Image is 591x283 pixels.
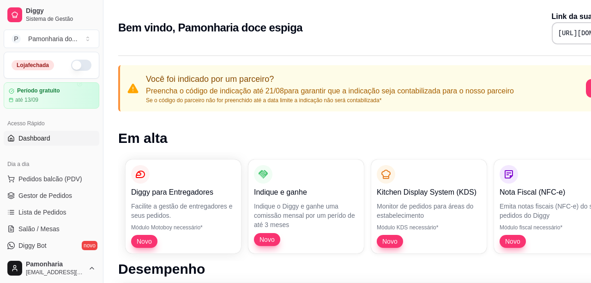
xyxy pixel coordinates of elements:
[4,30,99,48] button: Select a team
[377,202,481,220] p: Monitor de pedidos para áreas do estabelecimento
[131,187,235,198] p: Diggy para Entregadores
[377,224,481,231] p: Módulo KDS necessário*
[146,86,514,97] p: Preencha o código de indicação até 21/08 para garantir que a indicação seja contabilizada para o ...
[131,202,235,220] p: Facilite a gestão de entregadores e seus pedidos.
[146,97,514,104] p: Se o código do parceiro não for preenchido até a data limite a indicação não será contabilizada*
[26,269,84,276] span: [EMAIL_ADDRESS][DOMAIN_NAME]
[18,174,82,184] span: Pedidos balcão (PDV)
[248,160,364,253] button: Indique e ganheIndique o Diggy e ganhe uma comissão mensal por um perído de até 3 mesesNovo
[26,260,84,269] span: Pamonharia
[118,20,302,35] h2: Bem vindo, Pamonharia doce espiga
[71,60,91,71] button: Alterar Status
[12,60,54,70] div: Loja fechada
[126,160,241,253] button: Diggy para EntregadoresFacilite a gestão de entregadores e seus pedidos.Módulo Motoboy necessário...
[4,188,99,203] a: Gestor de Pedidos
[4,157,99,172] div: Dia a dia
[256,235,278,244] span: Novo
[4,221,99,236] a: Salão / Mesas
[4,116,99,131] div: Acesso Rápido
[17,87,60,94] article: Período gratuito
[18,224,60,234] span: Salão / Mesas
[18,134,50,143] span: Dashboard
[4,172,99,186] button: Pedidos balcão (PDV)
[254,202,358,229] p: Indique o Diggy e ganhe uma comissão mensal por um perído de até 3 meses
[377,187,481,198] p: Kitchen Display System (KDS)
[4,205,99,220] a: Lista de Pedidos
[379,237,401,246] span: Novo
[18,191,72,200] span: Gestor de Pedidos
[26,15,96,23] span: Sistema de Gestão
[18,241,47,250] span: Diggy Bot
[371,160,487,253] button: Kitchen Display System (KDS)Monitor de pedidos para áreas do estabelecimentoMódulo KDS necessário...
[18,208,66,217] span: Lista de Pedidos
[146,73,514,86] p: Você foi indicado por um parceiro?
[4,131,99,146] a: Dashboard
[15,96,38,104] article: até 13/09
[26,7,96,15] span: Diggy
[4,257,99,279] button: Pamonharia[EMAIL_ADDRESS][DOMAIN_NAME]
[4,4,99,26] a: DiggySistema de Gestão
[254,187,358,198] p: Indique e ganhe
[4,82,99,109] a: Período gratuitoaté 13/09
[4,238,99,253] a: Diggy Botnovo
[501,237,524,246] span: Novo
[131,224,235,231] p: Módulo Motoboy necessário*
[133,237,156,246] span: Novo
[12,34,21,43] span: P
[28,34,78,43] div: Pamonharia do ...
